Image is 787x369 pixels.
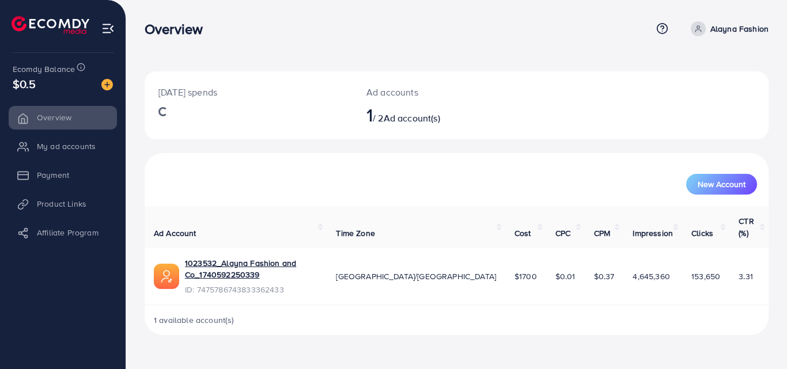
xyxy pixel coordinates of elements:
span: Cost [514,227,531,239]
span: Ad Account [154,227,196,239]
img: image [101,79,113,90]
span: ID: 7475786743833362433 [185,284,317,295]
span: $0.01 [555,271,576,282]
span: 1 [366,101,373,128]
a: Alayna Fashion [686,21,769,36]
span: 4,645,360 [633,271,669,282]
span: 1 available account(s) [154,314,234,326]
span: CPM [594,227,610,239]
img: menu [101,22,115,35]
p: [DATE] spends [158,85,339,99]
span: Ecomdy Balance [13,63,75,75]
a: 1023532_Alayna Fashion and Co_1740592250339 [185,257,317,281]
span: 3.31 [739,271,753,282]
span: Time Zone [336,227,374,239]
span: CTR (%) [739,215,754,238]
span: Ad account(s) [384,112,440,124]
img: logo [12,16,89,34]
button: New Account [686,174,757,195]
span: $1700 [514,271,537,282]
span: $0.37 [594,271,615,282]
span: $0.5 [13,75,36,92]
span: Impression [633,227,673,239]
p: Ad accounts [366,85,495,99]
span: CPC [555,227,570,239]
span: Clicks [691,227,713,239]
span: New Account [698,180,746,188]
h2: / 2 [366,104,495,125]
p: Alayna Fashion [710,22,769,36]
span: [GEOGRAPHIC_DATA]/[GEOGRAPHIC_DATA] [336,271,496,282]
img: ic-ads-acc.e4c84228.svg [154,264,179,289]
span: 153,650 [691,271,720,282]
h3: Overview [145,21,212,37]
